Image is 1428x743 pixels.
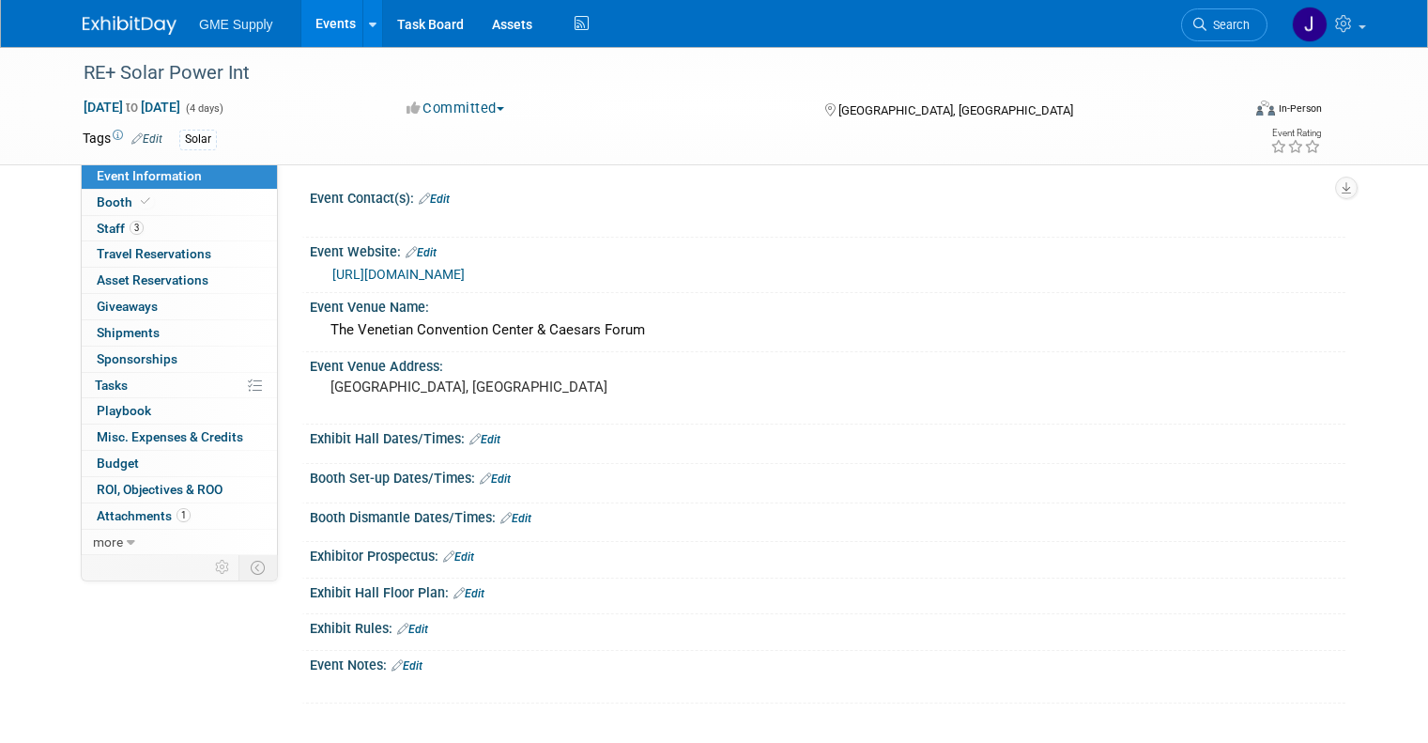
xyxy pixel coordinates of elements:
[1181,8,1267,41] a: Search
[453,587,484,600] a: Edit
[95,378,128,393] span: Tasks
[83,16,177,35] img: ExhibitDay
[179,130,217,149] div: Solar
[177,508,191,522] span: 1
[123,100,141,115] span: to
[397,623,428,636] a: Edit
[97,272,208,287] span: Asset Reservations
[131,132,162,146] a: Edit
[82,294,277,319] a: Giveaways
[310,293,1345,317] div: Event Venue Name:
[310,464,1345,488] div: Booth Set-up Dates/Times:
[83,99,181,116] span: [DATE] [DATE]
[82,477,277,503] a: ROI, Objectives & ROO
[97,325,160,340] span: Shipments
[97,403,151,418] span: Playbook
[82,163,277,189] a: Event Information
[1206,18,1250,32] span: Search
[82,373,277,398] a: Tasks
[82,190,277,215] a: Booth
[97,299,158,314] span: Giveaways
[97,429,243,444] span: Misc. Expenses & Credits
[82,268,277,293] a: Asset Reservations
[97,168,202,183] span: Event Information
[1292,7,1328,42] img: John Medina
[83,129,162,150] td: Tags
[93,534,123,550] span: more
[443,550,474,564] a: Edit
[130,221,144,235] span: 3
[1256,101,1275,116] img: Format-Inperson.png
[97,221,144,236] span: Staff
[82,530,277,555] a: more
[419,193,450,206] a: Edit
[310,352,1345,376] div: Event Venue Address:
[97,482,223,497] span: ROI, Objectives & ROO
[406,246,437,259] a: Edit
[1270,129,1321,138] div: Event Rating
[310,651,1345,675] div: Event Notes:
[310,184,1345,209] div: Event Contact(s):
[838,103,1073,117] span: [GEOGRAPHIC_DATA], [GEOGRAPHIC_DATA]
[97,194,154,209] span: Booth
[480,472,511,486] a: Edit
[332,267,465,282] a: [URL][DOMAIN_NAME]
[310,238,1345,262] div: Event Website:
[500,512,531,525] a: Edit
[1278,101,1322,116] div: In-Person
[310,614,1345,639] div: Exhibit Rules:
[1139,98,1322,126] div: Event Format
[97,508,191,523] span: Attachments
[77,56,1217,90] div: RE+ Solar Power Int
[330,379,721,395] pre: [GEOGRAPHIC_DATA], [GEOGRAPHIC_DATA]
[97,351,177,366] span: Sponsorships
[82,216,277,241] a: Staff3
[199,17,273,32] span: GME Supply
[310,425,1345,449] div: Exhibit Hall Dates/Times:
[82,503,277,529] a: Attachments1
[82,451,277,476] a: Budget
[392,659,422,673] a: Edit
[400,99,512,118] button: Committed
[82,425,277,450] a: Misc. Expenses & Credits
[141,196,150,207] i: Booth reservation complete
[469,433,500,446] a: Edit
[97,246,211,261] span: Travel Reservations
[310,579,1345,603] div: Exhibit Hall Floor Plan:
[310,542,1345,566] div: Exhibitor Prospectus:
[324,316,1331,345] div: The Venetian Convention Center & Caesars Forum
[82,241,277,267] a: Travel Reservations
[82,320,277,346] a: Shipments
[310,503,1345,528] div: Booth Dismantle Dates/Times:
[97,456,139,471] span: Budget
[82,398,277,424] a: Playbook
[184,102,223,115] span: (4 days)
[207,555,239,580] td: Personalize Event Tab Strip
[82,347,277,372] a: Sponsorships
[239,555,278,580] td: Toggle Event Tabs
